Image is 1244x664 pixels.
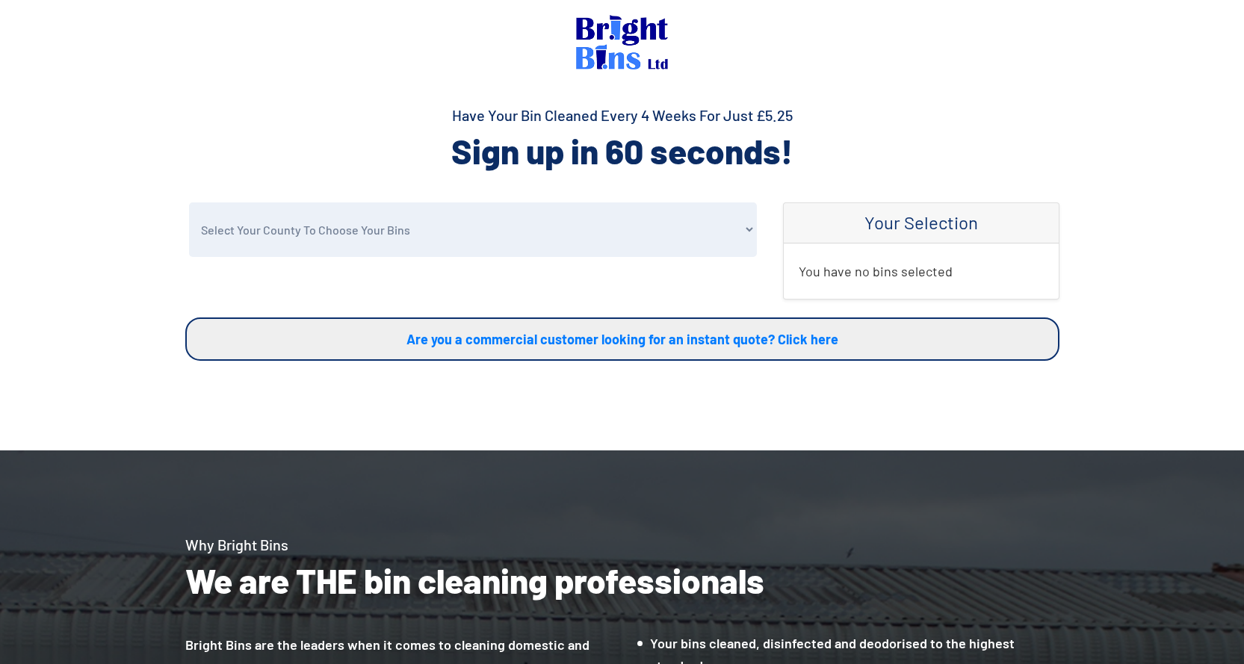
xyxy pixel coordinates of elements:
[799,212,1044,234] h4: Your Selection
[185,317,1059,361] a: Are you a commercial customer looking for an instant quote? Click here
[185,105,1059,125] h4: Have Your Bin Cleaned Every 4 Weeks For Just £5.25
[185,534,1059,555] h4: Why Bright Bins
[185,558,1059,603] h2: We are THE bin cleaning professionals
[799,258,1044,284] p: You have no bins selected
[185,128,1059,173] h2: Sign up in 60 seconds!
